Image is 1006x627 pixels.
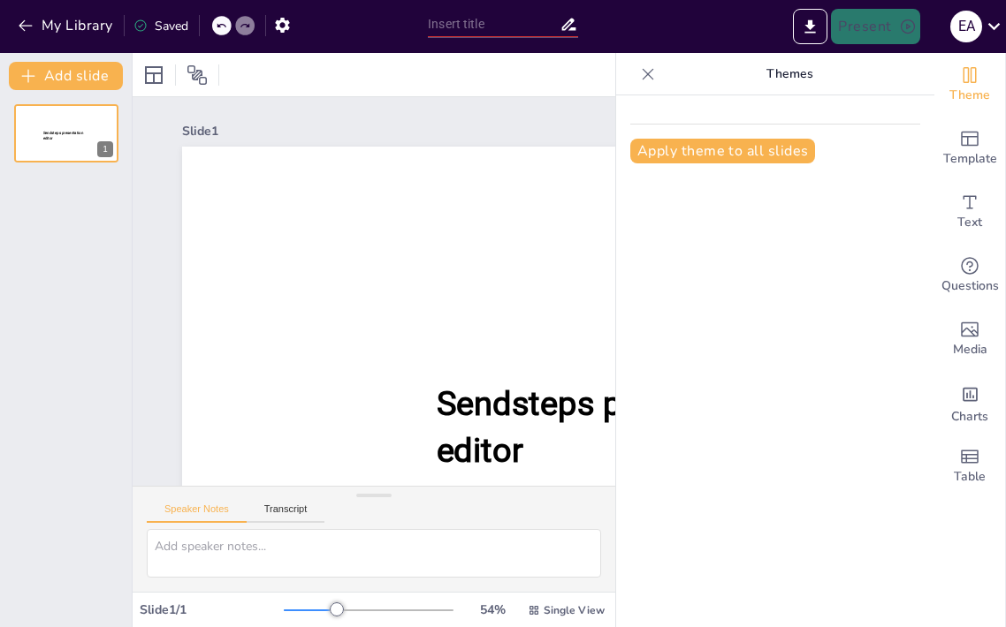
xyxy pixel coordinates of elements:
span: Single View [544,603,605,617]
div: Change the overall theme [934,53,1005,117]
span: Theme [949,86,990,105]
div: Layout [140,61,168,89]
div: Add a table [934,434,1005,498]
div: 54 % [471,601,514,618]
span: Charts [951,407,988,427]
button: Transcript [247,503,325,523]
div: Slide 1 / 1 [140,601,284,618]
button: Present [831,9,919,44]
span: Questions [941,276,999,296]
span: Table [954,467,986,487]
span: Media [953,340,987,359]
div: Add charts and graphs [934,371,1005,434]
div: e a [950,11,982,42]
p: Themes [662,53,917,95]
span: Sendsteps presentation editor [437,384,790,470]
div: Add ready made slides [934,117,1005,180]
div: 1 [97,141,113,157]
span: Sendsteps presentation editor [43,131,83,140]
div: Saved [133,18,188,34]
div: Add images, graphics, shapes or video [934,307,1005,371]
button: e a [950,9,982,44]
button: Add slide [9,62,123,90]
button: Apply theme to all slides [630,139,815,163]
input: Insert title [428,11,560,37]
span: Template [943,149,997,169]
span: Position [187,64,208,86]
button: Export to PowerPoint [793,9,827,44]
button: My Library [13,11,120,40]
div: Slide 1 [182,123,912,140]
button: Speaker Notes [147,503,247,523]
span: Text [957,213,982,232]
div: Add text boxes [934,180,1005,244]
div: Get real-time input from your audience [934,244,1005,307]
div: Sendsteps presentation editor1 [14,104,118,162]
